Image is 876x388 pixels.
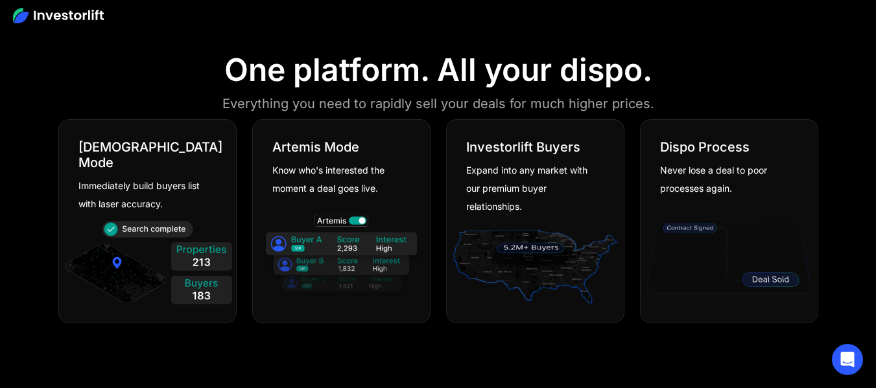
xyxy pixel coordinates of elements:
[78,177,207,213] div: Immediately build buyers list with laser accuracy.
[466,161,595,216] div: Expand into any market with our premium buyer relationships.
[224,51,652,89] div: One platform. All your dispo.
[78,139,222,170] div: [DEMOGRAPHIC_DATA] Mode
[272,161,401,198] div: Know who's interested the moment a deal goes live.
[272,139,359,155] div: Artemis Mode
[660,139,750,155] div: Dispo Process
[222,93,654,114] div: Everything you need to rapidly sell your deals for much higher prices.
[832,344,863,375] div: Open Intercom Messenger
[466,139,580,155] div: Investorlift Buyers
[660,161,788,198] div: Never lose a deal to poor processes again.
